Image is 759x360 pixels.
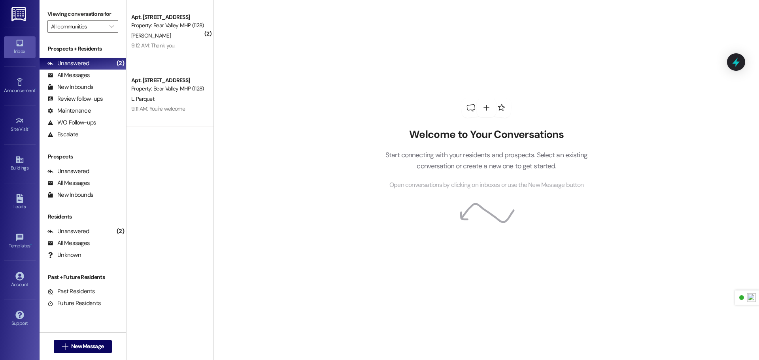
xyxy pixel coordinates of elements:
[4,114,36,136] a: Site Visit •
[71,342,104,351] span: New Message
[28,125,30,131] span: •
[131,21,204,30] div: Property: Bear Valley MHP (1128)
[131,42,176,49] div: 9:12 AM: Thank you.
[131,32,171,39] span: [PERSON_NAME]
[389,180,583,190] span: Open conversations by clicking on inboxes or use the New Message button
[131,85,204,93] div: Property: Bear Valley MHP (1128)
[115,57,126,70] div: (2)
[131,105,185,112] div: 9:11 AM: You're welcome
[47,251,81,259] div: Unknown
[11,7,28,21] img: ResiDesk Logo
[40,213,126,221] div: Residents
[35,87,36,92] span: •
[4,192,36,213] a: Leads
[47,299,101,307] div: Future Residents
[40,273,126,281] div: Past + Future Residents
[47,59,89,68] div: Unanswered
[4,231,36,252] a: Templates •
[51,20,106,33] input: All communities
[47,83,93,91] div: New Inbounds
[47,130,78,139] div: Escalate
[47,107,91,115] div: Maintenance
[4,153,36,174] a: Buildings
[47,239,90,247] div: All Messages
[131,13,204,21] div: Apt. [STREET_ADDRESS]
[4,308,36,330] a: Support
[131,95,154,102] span: L. Parquet
[62,343,68,350] i: 
[373,128,599,141] h2: Welcome to Your Conversations
[47,8,118,20] label: Viewing conversations for
[110,23,114,30] i: 
[47,95,103,103] div: Review follow-ups
[40,153,126,161] div: Prospects
[47,191,93,199] div: New Inbounds
[4,270,36,291] a: Account
[4,36,36,58] a: Inbox
[47,119,96,127] div: WO Follow-ups
[30,242,32,247] span: •
[131,76,204,85] div: Apt. [STREET_ADDRESS]
[47,227,89,236] div: Unanswered
[115,225,126,237] div: (2)
[47,167,89,175] div: Unanswered
[373,149,599,172] p: Start connecting with your residents and prospects. Select an existing conversation or create a n...
[47,71,90,79] div: All Messages
[47,179,90,187] div: All Messages
[40,45,126,53] div: Prospects + Residents
[54,340,112,353] button: New Message
[47,287,95,296] div: Past Residents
